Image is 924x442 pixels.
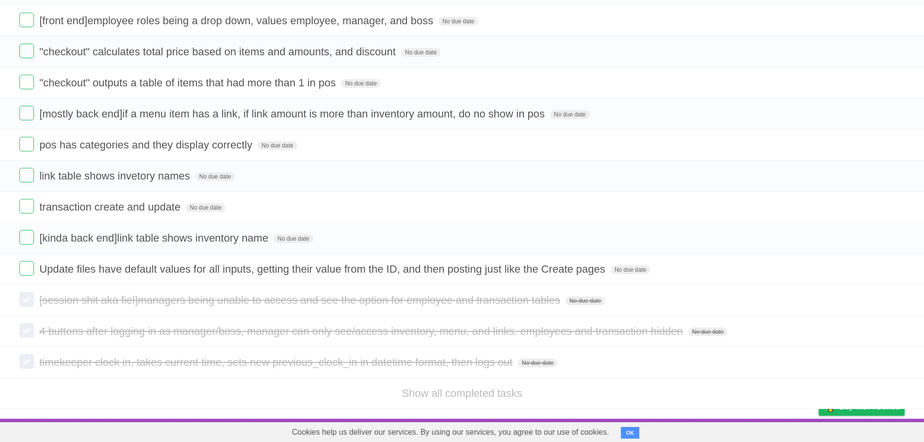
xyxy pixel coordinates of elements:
span: [kinda back end]link table shows inventory name [39,232,271,244]
label: Done [19,13,34,27]
label: Done [19,137,34,151]
span: Update files have default values for all inputs, getting their value from the ID, and then postin... [39,263,608,275]
label: Done [19,292,34,307]
span: No due date [341,79,380,88]
span: "checkout" outputs a table of items that had more than 1 in pos [39,77,338,89]
span: "checkout" calculates total price based on items and amounts, and discount [39,46,398,58]
label: Done [19,323,34,338]
a: Terms [773,421,794,440]
span: No due date [274,234,313,243]
a: Privacy [806,421,831,440]
a: Suggest a feature [843,421,905,440]
span: No due date [518,359,557,367]
span: No due date [195,172,235,181]
a: Show all completed tasks [402,387,522,399]
button: OK [621,427,640,439]
span: timekeeper clock in, takes current time, sets new previous_clock_in in datetime format, then logs... [39,356,515,368]
span: link table shows invetory names [39,170,193,182]
label: Done [19,75,34,89]
span: Cookies help us deliver our services. By using our services, you agree to our use of cookies. [282,423,619,442]
label: Done [19,230,34,245]
span: [front end]employee roles being a drop down, values employee, manager, and boss [39,15,436,27]
span: 4 buttons after logging in as manager/boss, manager can only see/access inventory, menu, and link... [39,325,685,337]
span: No due date [258,141,297,150]
span: No due date [186,203,225,212]
label: Done [19,44,34,58]
span: No due date [550,110,589,119]
label: Done [19,106,34,120]
span: No due date [438,17,478,26]
span: No due date [401,48,440,57]
span: No due date [688,327,728,336]
a: About [690,421,710,440]
span: [session shit aka fiel]managers being unable to access and see the option for employee and transa... [39,294,563,306]
span: transaction create and update [39,201,183,213]
label: Done [19,168,34,182]
label: Done [19,354,34,369]
span: No due date [566,296,605,305]
label: Done [19,199,34,213]
span: No due date [611,265,650,274]
span: pos has categories and they display correctly [39,139,255,151]
label: Done [19,261,34,276]
span: Buy me a coffee [839,398,900,415]
a: Developers [722,421,761,440]
span: [mostly back end]if a menu item has a link, if link amount is more than inventory amount, do no s... [39,108,547,120]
